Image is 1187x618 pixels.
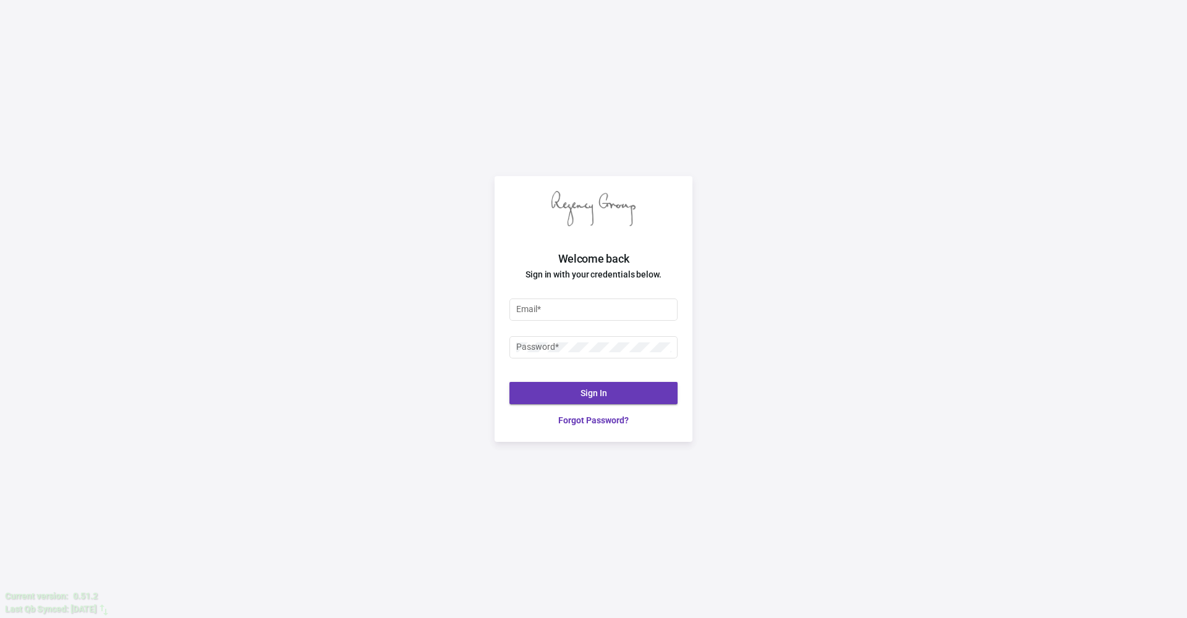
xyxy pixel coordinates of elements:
h2: Welcome back [495,251,692,267]
h4: Sign in with your credentials below. [495,267,692,282]
button: Sign In [509,382,678,404]
img: Regency Group logo [551,191,636,226]
div: Current version: [5,590,68,603]
a: Forgot Password? [509,414,678,427]
div: 0.51.2 [73,590,98,603]
div: Last Qb Synced: [DATE] [5,603,96,616]
span: Sign In [581,388,607,398]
